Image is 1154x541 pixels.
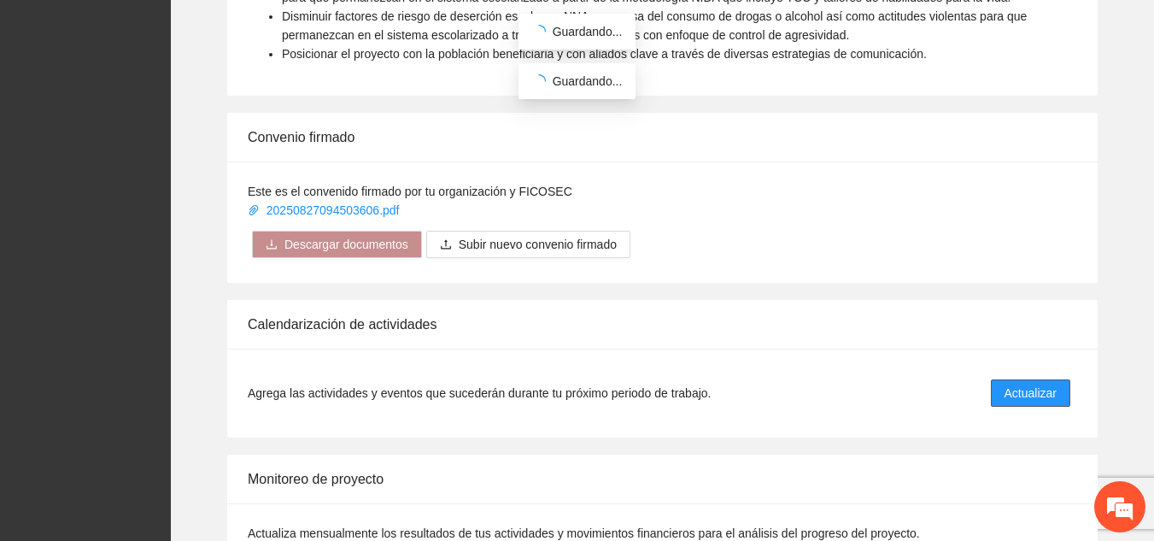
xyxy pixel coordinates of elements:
[459,235,617,254] span: Subir nuevo convenio firmado
[248,526,920,540] span: Actualiza mensualmente los resultados de tus actividades y movimientos financieros para el anális...
[266,238,278,252] span: download
[252,231,422,258] button: downloadDescargar documentos
[248,384,711,403] span: Agrega las actividades y eventos que sucederán durante tu próximo periodo de trabajo.
[248,455,1077,503] div: Monitoreo de proyecto
[530,22,548,41] span: loading
[991,379,1070,407] button: Actualizar
[99,174,236,347] span: Estamos en línea.
[248,203,402,217] a: 20250827094503606.pdf
[9,360,325,420] textarea: Escriba su mensaje y pulse “Intro”
[426,238,630,251] span: uploadSubir nuevo convenio firmado
[426,231,630,258] button: uploadSubir nuevo convenio firmado
[440,238,452,252] span: upload
[280,9,321,50] div: Minimizar ventana de chat en vivo
[248,204,260,216] span: paper-clip
[553,74,623,88] span: Guardando...
[284,235,408,254] span: Descargar documentos
[89,87,287,109] div: Chatee con nosotros ahora
[248,185,572,198] span: Este es el convenido firmado por tu organización y FICOSEC
[282,47,927,61] span: Posicionar el proyecto con la población beneficiaria y con aliados clave a través de diversas est...
[553,25,623,38] span: Guardando...
[1005,384,1057,403] span: Actualizar
[248,113,1077,162] div: Convenio firmado
[282,9,1027,42] span: Disminuir factores de riesgo de deserción escolar en NNA por causa del consumo de drogas o alcoho...
[248,300,1077,349] div: Calendarización de actividades
[530,72,548,91] span: loading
